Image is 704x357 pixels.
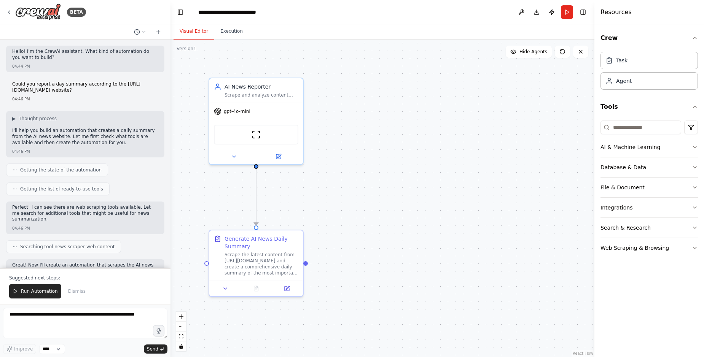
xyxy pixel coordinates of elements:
[600,198,698,217] button: Integrations
[600,184,645,191] div: File & Document
[21,288,58,294] span: Run Automation
[12,96,158,102] div: 04:46 PM
[600,224,651,232] div: Search & Research
[506,46,552,58] button: Hide Agents
[600,8,632,17] h4: Resources
[214,24,249,40] button: Execution
[600,238,698,258] button: Web Scraping & Browsing
[12,128,158,146] p: I'll help you build an automation that creates a daily summary from the AI news website. Let me f...
[3,344,36,354] button: Improve
[600,49,698,96] div: Crew
[616,77,632,85] div: Agent
[224,108,250,114] span: gpt-4o-mini
[176,312,186,351] div: React Flow controls
[600,163,646,171] div: Database & Data
[600,204,632,211] div: Integrations
[14,346,33,352] span: Improve
[177,46,196,52] div: Version 1
[9,284,61,298] button: Run Automation
[12,225,158,231] div: 04:46 PM
[67,8,86,17] div: BETA
[20,186,103,192] span: Getting the list of ready-to-use tools
[209,78,304,165] div: AI News ReporterScrape and analyze content from AI news websites to create comprehensive daily su...
[12,116,16,122] span: ▶
[176,341,186,351] button: toggle interactivity
[225,92,298,98] div: Scrape and analyze content from AI news websites to create comprehensive daily summaries with key...
[20,167,102,173] span: Getting the state of the automation
[12,205,158,222] p: Perfect! I can see there are web scraping tools available. Let me search for additional tools tha...
[64,284,89,298] button: Dismiss
[131,27,149,36] button: Switch to previous chat
[252,167,260,225] g: Edge from 8588f559-83ba-4656-9557-8e46a660d137 to b334570f-ee72-411b-9b98-34929655f7f0
[147,346,158,352] span: Send
[209,230,304,297] div: Generate AI News Daily SummaryScrape the latest content from [URL][DOMAIN_NAME] and create a comp...
[175,7,186,17] button: Hide left sidebar
[600,27,698,49] button: Crew
[600,157,698,177] button: Database & Data
[144,344,167,354] button: Send
[198,8,256,16] nav: breadcrumb
[174,24,214,40] button: Visual Editor
[225,252,298,276] div: Scrape the latest content from [URL][DOMAIN_NAME] and create a comprehensive daily summary of the...
[12,262,158,280] p: Great! Now I'll create an automation that scrapes the AI news website and generates a daily summa...
[600,137,698,157] button: AI & Machine Learning
[12,116,57,122] button: ▶Thought process
[573,351,593,355] a: React Flow attribution
[176,322,186,332] button: zoom out
[578,7,588,17] button: Hide right sidebar
[225,235,298,250] div: Generate AI News Daily Summary
[225,83,298,90] div: AI News Reporter
[176,332,186,341] button: fit view
[616,57,628,64] div: Task
[12,149,158,154] div: 04:46 PM
[600,117,698,264] div: Tools
[9,275,161,281] p: Suggested next steps:
[12,49,158,60] p: Hello! I'm the CrewAI assistant. What kind of automation do you want to build?
[600,218,698,238] button: Search & Research
[600,244,669,252] div: Web Scraping & Browsing
[600,178,698,197] button: File & Document
[240,284,272,293] button: No output available
[519,49,547,55] span: Hide Agents
[19,116,57,122] span: Thought process
[152,27,164,36] button: Start a new chat
[176,312,186,322] button: zoom in
[68,288,86,294] span: Dismiss
[274,284,300,293] button: Open in side panel
[257,152,300,161] button: Open in side panel
[15,3,61,21] img: Logo
[252,130,261,139] img: ScrapeWebsiteTool
[20,244,115,250] span: Searching tool news scraper web content
[600,96,698,117] button: Tools
[600,143,660,151] div: AI & Machine Learning
[12,81,158,93] p: Could you report a day summary according to the [URL][DOMAIN_NAME] website?
[153,325,164,336] button: Click to speak your automation idea
[12,63,158,69] div: 04:44 PM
